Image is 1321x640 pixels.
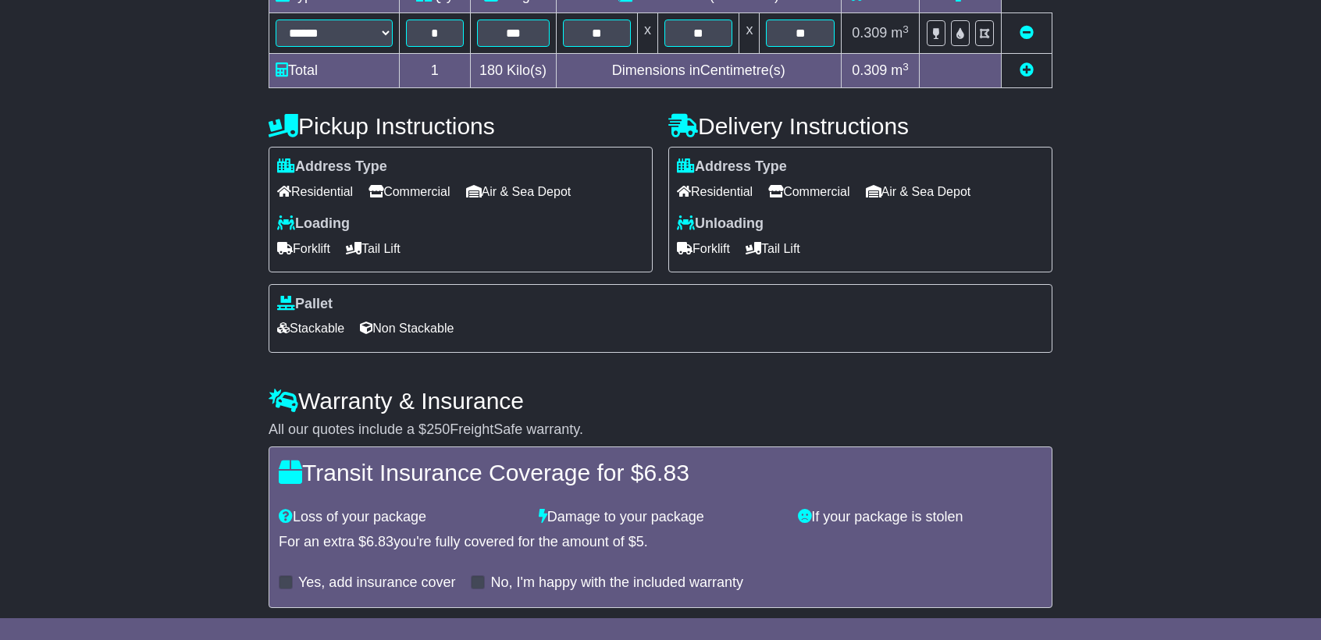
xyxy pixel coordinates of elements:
span: 6.83 [366,534,393,549]
label: Unloading [677,215,764,233]
div: All our quotes include a $ FreightSafe warranty. [269,421,1052,439]
span: Tail Lift [746,236,800,261]
a: Remove this item [1020,25,1034,41]
h4: Pickup Instructions [269,113,653,139]
span: Residential [277,180,353,204]
td: Dimensions in Centimetre(s) [556,54,841,88]
div: Damage to your package [531,509,791,526]
h4: Warranty & Insurance [269,388,1052,414]
div: For an extra $ you're fully covered for the amount of $ . [279,534,1042,551]
h4: Delivery Instructions [668,113,1052,139]
span: Residential [677,180,753,204]
span: m [891,62,909,78]
sup: 3 [903,23,909,35]
span: Air & Sea Depot [466,180,571,204]
td: x [739,13,760,54]
span: Commercial [768,180,849,204]
td: Kilo(s) [470,54,556,88]
div: Loss of your package [271,509,531,526]
td: Total [269,54,400,88]
label: No, I'm happy with the included warranty [490,574,743,592]
div: If your package is stolen [790,509,1050,526]
label: Pallet [277,296,333,313]
span: 5 [636,534,644,549]
label: Yes, add insurance cover [298,574,455,592]
span: 0.309 [852,25,887,41]
span: Non Stackable [360,316,454,340]
span: Forklift [277,236,330,261]
span: 0.309 [852,62,887,78]
h4: Transit Insurance Coverage for $ [279,460,1042,485]
span: Air & Sea Depot [866,180,971,204]
label: Loading [277,215,350,233]
span: Stackable [277,316,344,340]
span: Tail Lift [346,236,401,261]
label: Address Type [277,158,387,176]
td: 1 [400,54,471,88]
td: x [638,13,658,54]
span: Commercial [369,180,450,204]
span: Forklift [677,236,730,261]
label: Address Type [677,158,787,176]
span: 180 [479,62,503,78]
span: 6.83 [643,460,689,485]
sup: 3 [903,61,909,73]
span: m [891,25,909,41]
span: 250 [426,421,450,437]
a: Add new item [1020,62,1034,78]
